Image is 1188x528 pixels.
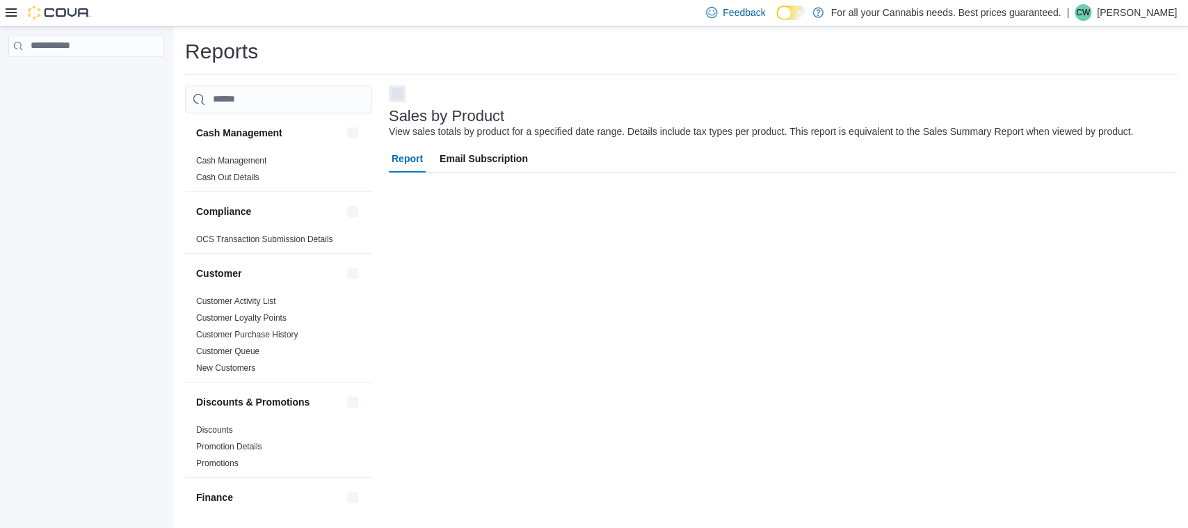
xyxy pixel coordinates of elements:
span: Customer Purchase History [196,329,298,340]
a: New Customers [196,363,255,373]
button: Finance [344,489,361,506]
p: For all your Cannabis needs. Best prices guaranteed. [830,4,1061,21]
span: Dark Mode [776,20,777,21]
button: Compliance [196,205,342,218]
span: Report [392,145,423,173]
div: Cash Management [185,152,372,191]
button: Customer [196,266,342,280]
div: View sales totals by product for a specified date range. Details include tax types per product. T... [389,125,1133,139]
button: Discounts & Promotions [344,394,361,410]
span: OCS Transaction Submission Details [196,234,333,245]
h3: Discounts & Promotions [196,395,310,409]
button: Compliance [344,203,361,220]
a: Promotions [196,458,239,468]
div: Chris Wood [1075,4,1091,21]
div: Discounts & Promotions [185,422,372,477]
a: Discounts [196,425,233,435]
span: New Customers [196,362,255,374]
a: Cash Out Details [196,173,259,182]
h3: Customer [196,266,241,280]
span: CW [1076,4,1090,21]
div: Compliance [185,231,372,253]
span: Cash Out Details [196,172,259,183]
button: Finance [196,490,342,504]
span: Customer Loyalty Points [196,312,287,323]
a: Customer Activity List [196,296,276,306]
span: Customer Activity List [196,296,276,307]
nav: Complex example [8,60,164,93]
a: Customer Queue [196,346,259,356]
span: Promotions [196,458,239,469]
input: Dark Mode [776,6,805,20]
h3: Compliance [196,205,251,218]
h3: Finance [196,490,233,504]
button: Cash Management [196,126,342,140]
button: Cash Management [344,125,361,141]
span: Cash Management [196,155,266,166]
span: Feedback [723,6,765,19]
span: Discounts [196,424,233,435]
a: Customer Purchase History [196,330,298,339]
h3: Cash Management [196,126,282,140]
span: Email Subscription [440,145,528,173]
a: Promotion Details [196,442,262,451]
img: Cova [28,6,90,19]
span: Promotion Details [196,441,262,452]
a: OCS Transaction Submission Details [196,234,333,244]
button: Customer [344,265,361,282]
a: Customer Loyalty Points [196,313,287,323]
p: [PERSON_NAME] [1097,4,1177,21]
h3: Sales by Product [389,108,504,125]
h1: Reports [185,38,258,65]
button: Next [389,86,406,102]
button: Discounts & Promotions [196,395,342,409]
span: Customer Queue [196,346,259,357]
p: | [1066,4,1069,21]
div: Customer [185,293,372,382]
a: Cash Management [196,156,266,166]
